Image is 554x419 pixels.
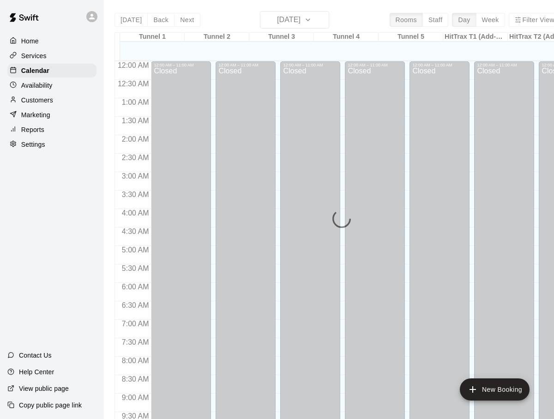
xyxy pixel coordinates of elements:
p: Settings [21,140,45,149]
span: 2:30 AM [120,154,151,162]
span: 7:00 AM [120,320,151,328]
span: 3:30 AM [120,191,151,198]
p: Availability [21,81,53,90]
p: Reports [21,125,44,134]
div: Tunnel 2 [185,33,249,42]
p: Marketing [21,110,50,120]
p: Copy public page link [19,401,82,410]
span: 5:30 AM [120,264,151,272]
p: Calendar [21,66,49,75]
span: 8:00 AM [120,357,151,365]
p: View public page [19,384,69,393]
span: 1:00 AM [120,98,151,106]
span: 2:00 AM [120,135,151,143]
span: 6:30 AM [120,301,151,309]
div: 12:00 AM – 11:00 AM [283,63,337,67]
div: 12:00 AM – 11:00 AM [412,63,467,67]
span: 6:00 AM [120,283,151,291]
div: 12:00 AM – 11:00 AM [477,63,531,67]
span: 7:30 AM [120,338,151,346]
p: Contact Us [19,351,52,360]
div: 12:00 AM – 11:00 AM [154,63,208,67]
a: Home [7,34,96,48]
div: HitTrax T1 (Add-On Service) [443,33,508,42]
a: Availability [7,78,96,92]
a: Services [7,49,96,63]
button: add [460,378,530,401]
div: 12:00 AM – 11:00 AM [348,63,402,67]
div: Tunnel 3 [249,33,314,42]
span: 9:00 AM [120,394,151,401]
a: Reports [7,123,96,137]
p: Home [21,36,39,46]
span: 4:30 AM [120,227,151,235]
span: 3:00 AM [120,172,151,180]
span: 12:00 AM [115,61,151,69]
span: 8:30 AM [120,375,151,383]
a: Marketing [7,108,96,122]
div: Tunnel 4 [314,33,379,42]
p: Services [21,51,47,60]
div: Tunnel 5 [379,33,443,42]
span: 5:00 AM [120,246,151,254]
span: 12:30 AM [115,80,151,88]
div: 12:00 AM – 11:00 AM [218,63,273,67]
span: 4:00 AM [120,209,151,217]
a: Calendar [7,64,96,78]
a: Customers [7,93,96,107]
p: Help Center [19,367,54,377]
a: Settings [7,138,96,151]
div: Tunnel 1 [120,33,185,42]
p: Customers [21,96,53,105]
span: 1:30 AM [120,117,151,125]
